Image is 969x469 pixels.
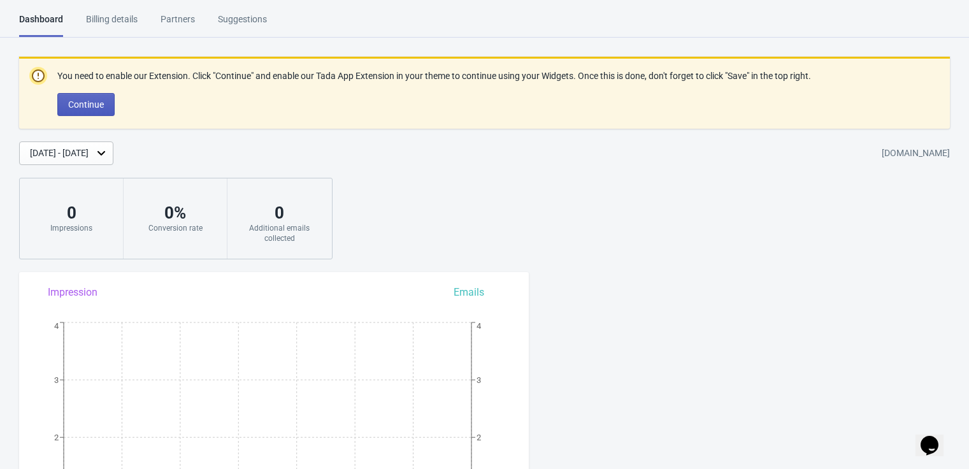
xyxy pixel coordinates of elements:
span: Continue [68,99,104,110]
tspan: 4 [54,321,59,331]
p: You need to enable our Extension. Click "Continue" and enable our Tada App Extension in your them... [57,69,811,83]
button: Continue [57,93,115,116]
div: 0 [32,203,110,223]
tspan: 3 [477,375,481,385]
div: [DOMAIN_NAME] [882,142,950,165]
div: Conversion rate [136,223,214,233]
div: Impressions [32,223,110,233]
tspan: 2 [54,433,59,442]
div: [DATE] - [DATE] [30,147,89,160]
div: Billing details [86,13,138,35]
div: 0 [240,203,319,223]
tspan: 3 [54,375,59,385]
div: 0 % [136,203,214,223]
iframe: chat widget [915,418,956,456]
tspan: 4 [477,321,482,331]
div: Suggestions [218,13,267,35]
tspan: 2 [477,433,481,442]
div: Partners [161,13,195,35]
div: Additional emails collected [240,223,319,243]
div: Dashboard [19,13,63,37]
